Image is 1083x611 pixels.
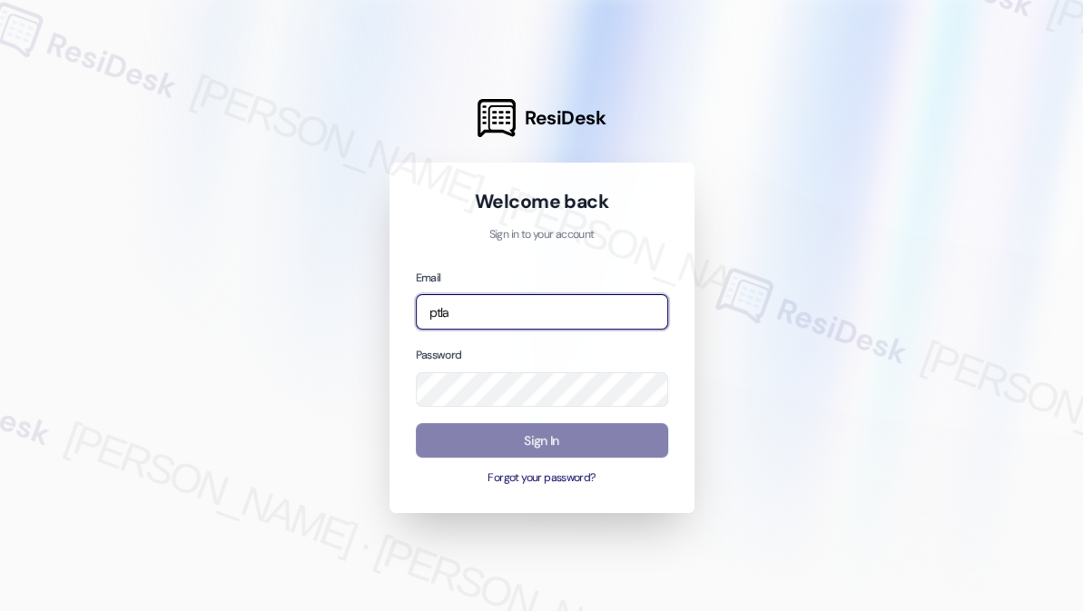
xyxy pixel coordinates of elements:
[525,105,605,131] span: ResiDesk
[416,227,668,243] p: Sign in to your account
[416,470,668,487] button: Forgot your password?
[416,294,668,330] input: name@example.com
[416,423,668,458] button: Sign In
[478,99,516,137] img: ResiDesk Logo
[416,271,441,285] label: Email
[416,348,462,362] label: Password
[416,189,668,214] h1: Welcome back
